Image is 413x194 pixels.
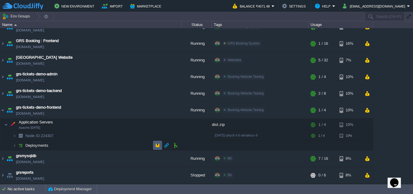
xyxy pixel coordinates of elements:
button: [EMAIL_ADDRESS][DOMAIN_NAME] [343,2,407,10]
a: [DOMAIN_NAME] [16,110,44,117]
div: Running [182,150,212,167]
span: 224307 [25,133,54,138]
div: 1 / 4 [318,69,326,85]
img: AMDAwAAAACH5BAEAAAAALAAAAAABAAEAAAICRAEAOw== [13,141,16,150]
a: grsreports [16,169,34,176]
a: [GEOGRAPHIC_DATA] Website [16,54,73,61]
img: AMDAwAAAACH5BAEAAAAALAAAAAABAAEAAAICRAEAOw== [14,24,17,26]
button: Env Groups [2,12,32,21]
img: AMDAwAAAACH5BAEAAAAALAAAAAABAAEAAAICRAEAOw== [13,131,16,140]
div: dist.zip [212,119,309,131]
a: [DOMAIN_NAME] [16,27,44,33]
a: [DOMAIN_NAME] [16,61,44,67]
a: Application ServersApache [DATE] [18,120,54,124]
div: 5 / 32 [318,52,328,68]
a: [DOMAIN_NAME] [16,94,44,100]
div: Status [182,21,212,28]
div: Running [182,69,212,85]
img: AMDAwAAAACH5BAEAAAAALAAAAAABAAEAAAICRAEAOw== [0,85,5,102]
div: 10% [340,102,359,118]
div: 0 / 6 [318,167,326,183]
img: AMDAwAAAACH5BAEAAAAALAAAAAABAAEAAAICRAEAOw== [0,52,5,68]
img: AMDAwAAAACH5BAEAAAAALAAAAAABAAEAAAICRAEAOw== [0,167,5,183]
img: AMDAwAAAACH5BAEAAAAALAAAAAABAAEAAAICRAEAOw== [5,52,14,68]
button: New Environment [54,2,96,10]
img: AMDAwAAAACH5BAEAAAAALAAAAAABAAEAAAICRAEAOw== [0,102,5,118]
a: [DOMAIN_NAME] [16,44,44,50]
img: AMDAwAAAACH5BAEAAAAALAAAAAABAAEAAAICRAEAOw== [4,119,8,131]
span: Booking Website Testing [228,91,264,95]
div: 10% [340,119,359,131]
img: AMDAwAAAACH5BAEAAAAALAAAAAABAAEAAAICRAEAOw== [5,167,14,183]
span: [DOMAIN_NAME] [16,159,44,165]
a: Deployments [25,143,49,148]
a: grs-tickets-demo-backend [16,88,62,94]
img: AMDAwAAAACH5BAEAAAAALAAAAAABAAEAAAICRAEAOw== [5,85,14,102]
button: Deployment Manager [48,186,92,192]
span: Booking Website Testing [228,75,264,78]
div: 1 / 4 [318,102,326,118]
span: [DATE]-php-8.4.6-almalinux-9 [215,133,258,137]
button: Settings [282,2,307,10]
a: grs-tickets-demo-admin [16,71,57,77]
div: 10% [340,85,359,102]
div: 10% [340,131,359,140]
div: 7% [340,52,359,68]
img: AMDAwAAAACH5BAEAAAAALAAAAAABAAEAAAICRAEAOw== [5,150,14,167]
span: Booking Website Testing [228,108,264,112]
a: [DOMAIN_NAME] [16,77,44,83]
span: BK [228,173,232,177]
div: 7 / 16 [318,150,328,167]
img: AMDAwAAAACH5BAEAAAAALAAAAAABAAEAAAICRAEAOw== [5,69,14,85]
a: grs-tickets-demo-frontend [16,104,61,110]
div: Running [182,85,212,102]
img: AMDAwAAAACH5BAEAAAAALAAAAAABAAEAAAICRAEAOw== [16,131,25,140]
a: [DOMAIN_NAME] [16,176,44,182]
div: Stopped [182,167,212,183]
span: Application Servers [18,120,54,125]
div: 1 / 4 [318,119,326,131]
img: AMDAwAAAACH5BAEAAAAALAAAAAABAAEAAAICRAEAOw== [5,35,14,52]
img: AMDAwAAAACH5BAEAAAAALAAAAAABAAEAAAICRAEAOw== [16,141,25,150]
span: Apache [DATE] [19,126,40,130]
div: Usage [309,21,373,28]
span: BK [228,156,232,160]
iframe: chat widget [388,170,407,188]
img: AMDAwAAAACH5BAEAAAAALAAAAAABAAEAAAICRAEAOw== [5,102,14,118]
div: No active tasks [8,184,45,194]
img: AMDAwAAAACH5BAEAAAAALAAAAAABAAEAAAICRAEAOw== [0,69,5,85]
span: Node ID: [25,133,41,138]
img: AMDAwAAAACH5BAEAAAAALAAAAAABAAEAAAICRAEAOw== [0,35,5,52]
div: 1 / 16 [318,35,328,52]
div: 10% [340,69,359,85]
div: Running [182,52,212,68]
div: 1 / 4 [318,131,325,140]
button: Balance ₹4571.48 [233,2,272,10]
div: Running [182,102,212,118]
img: AMDAwAAAACH5BAEAAAAALAAAAAABAAEAAAICRAEAOw== [0,150,5,167]
div: 8% [340,150,359,167]
button: Help [315,2,332,10]
button: Marketplace [130,2,163,10]
img: CloudJiffy [2,2,43,10]
img: AMDAwAAAACH5BAEAAAAALAAAAAABAAEAAAICRAEAOw== [8,119,17,131]
a: grsmysqldb [16,153,36,159]
div: 2 / 8 [318,85,326,102]
a: GRS Booking : Frontend [16,38,59,44]
div: Name [1,21,181,28]
div: 16% [340,35,359,52]
a: Node ID:224307 [25,133,54,138]
div: 8% [340,167,359,183]
button: Import [102,2,125,10]
span: GRS Booking System [228,41,260,45]
span: Websites [228,58,241,62]
div: Tags [212,21,308,28]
